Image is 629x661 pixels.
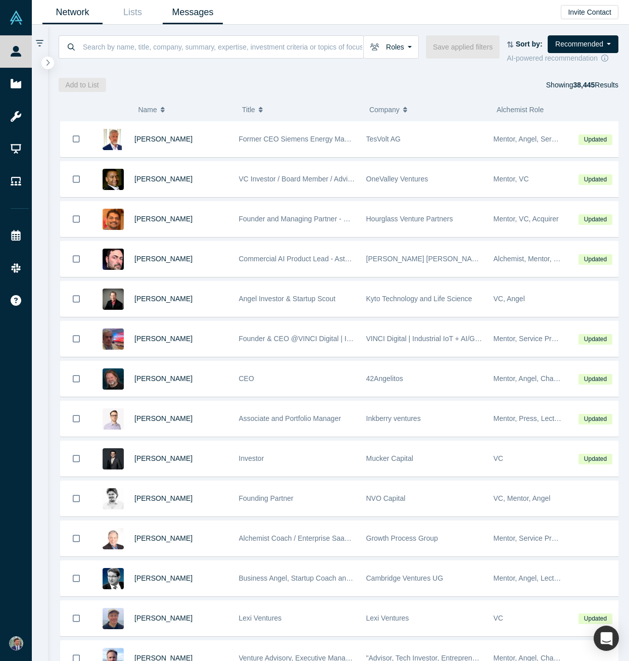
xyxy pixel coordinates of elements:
[61,162,92,197] button: Bookmark
[61,441,92,476] button: Bookmark
[363,35,419,59] button: Roles
[366,534,438,542] span: Growth Process Group
[239,494,294,502] span: Founding Partner
[134,374,192,383] a: [PERSON_NAME]
[134,494,192,502] a: [PERSON_NAME]
[494,135,593,143] span: Mentor, Angel, Service Provider
[134,414,192,422] a: [PERSON_NAME]
[239,574,410,582] span: Business Angel, Startup Coach and best-selling author
[103,448,124,469] img: Jerry Chen's Profile Image
[507,53,618,64] div: AI-powered recommendation
[239,534,478,542] span: Alchemist Coach / Enterprise SaaS & Ai Subscription Model Thought Leader
[239,414,341,422] span: Associate and Portfolio Manager
[59,78,106,92] button: Add to List
[138,99,157,120] span: Name
[239,454,264,462] span: Investor
[61,561,92,596] button: Bookmark
[366,614,409,622] span: Lexi Ventures
[61,202,92,237] button: Bookmark
[134,534,192,542] a: [PERSON_NAME]
[578,214,612,225] span: Updated
[103,209,124,230] img: Ravi Subramanian's Profile Image
[516,40,543,48] strong: Sort by:
[578,414,612,424] span: Updated
[134,574,192,582] a: [PERSON_NAME]
[103,408,124,430] img: Cyril Shtabtsovsky's Profile Image
[239,295,335,303] span: Angel Investor & Startup Scout
[494,574,622,582] span: Mentor, Angel, Lecturer, Channel Partner
[134,614,192,622] a: [PERSON_NAME]
[426,35,500,59] button: Save applied filters
[548,35,618,53] button: Recommended
[61,281,92,316] button: Bookmark
[494,614,503,622] span: VC
[61,401,92,436] button: Bookmark
[366,454,413,462] span: Mucker Capital
[494,454,503,462] span: VC
[134,335,192,343] a: [PERSON_NAME]
[103,568,124,589] img: Martin Giese's Profile Image
[103,249,124,270] img: Richard Svinkin's Profile Image
[578,374,612,385] span: Updated
[494,175,529,183] span: Mentor, VC
[134,175,192,183] a: [PERSON_NAME]
[239,335,452,343] span: Founder & CEO @VINCI Digital | IIoT + AI/GenAI Strategic Advisory
[103,608,124,629] img: Jonah Probell's Profile Image
[494,494,551,502] span: VC, Mentor, Angel
[134,215,192,223] a: [PERSON_NAME]
[163,1,223,24] a: Messages
[369,99,400,120] span: Company
[103,528,124,549] img: Chuck DeVita's Profile Image
[61,521,92,556] button: Bookmark
[9,636,23,650] img: Alexei Beltyukov's Account
[9,11,23,25] img: Alchemist Vault Logo
[573,81,618,89] span: Results
[61,601,92,636] button: Bookmark
[578,334,612,345] span: Updated
[239,215,430,223] span: Founder and Managing Partner - Hourglass Venture Partners
[366,335,548,343] span: VINCI Digital | Industrial IoT + AI/GenAI Strategic Advisory
[369,99,486,120] button: Company
[103,368,124,390] img: Chris H. Leeb's Profile Image
[561,5,618,19] button: Invite Contact
[42,1,103,24] a: Network
[366,295,472,303] span: Kyto Technology and Life Science
[103,169,124,190] img: Juan Scarlett's Profile Image
[366,175,428,183] span: OneValley Ventures
[494,215,559,223] span: Mentor, VC, Acquirer
[366,135,401,143] span: TesVolt AG
[366,255,509,263] span: [PERSON_NAME] [PERSON_NAME] Capital
[134,295,192,303] a: [PERSON_NAME]
[494,414,580,422] span: Mentor, Press, Lecturer, VC
[61,242,92,276] button: Bookmark
[578,254,612,265] span: Updated
[239,175,358,183] span: VC Investor / Board Member / Advisor
[239,614,282,622] span: Lexi Ventures
[578,613,612,624] span: Updated
[134,454,192,462] a: [PERSON_NAME]
[134,135,192,143] a: [PERSON_NAME]
[578,134,612,145] span: Updated
[61,481,92,516] button: Bookmark
[366,374,403,383] span: 42Angelitos
[239,374,254,383] span: CEO
[366,414,421,422] span: Inkberry ventures
[366,574,444,582] span: Cambridge Ventures UG
[103,1,163,24] a: Lists
[103,289,124,310] img: Thomas Vogelsong's Profile Image
[578,174,612,185] span: Updated
[134,255,192,263] a: [PERSON_NAME]
[578,454,612,464] span: Updated
[103,129,124,150] img: Ralf Christian's Profile Image
[138,99,231,120] button: Name
[61,121,92,157] button: Bookmark
[494,295,525,303] span: VC, Angel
